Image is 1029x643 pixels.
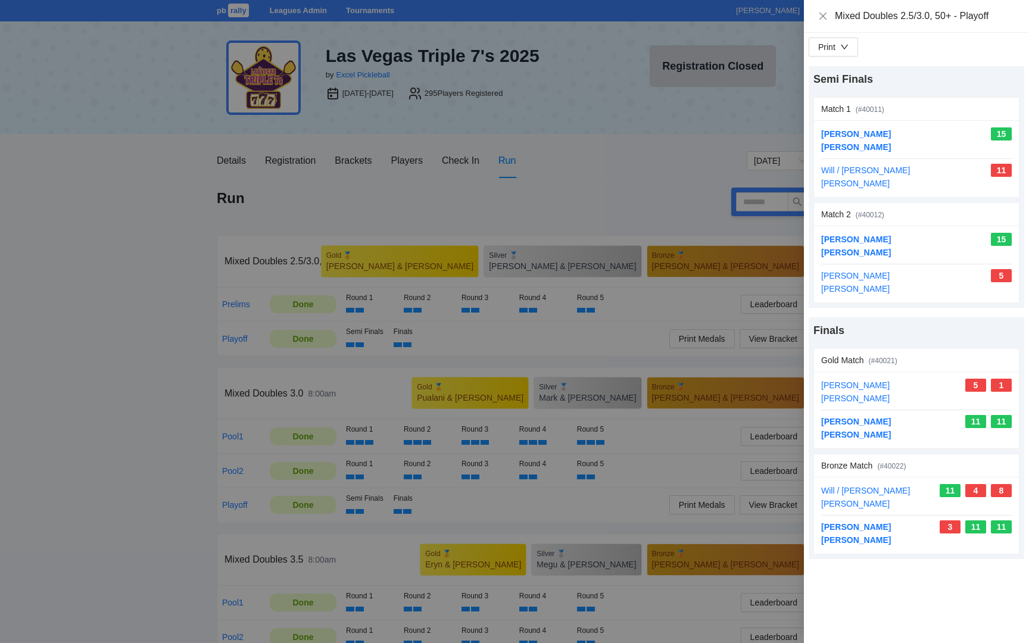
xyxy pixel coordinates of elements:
[991,520,1012,533] div: 11
[821,235,891,244] a: [PERSON_NAME]
[821,271,890,280] a: [PERSON_NAME]
[965,484,986,497] div: 4
[940,484,961,497] div: 11
[821,499,890,508] a: [PERSON_NAME]
[821,394,890,403] a: [PERSON_NAME]
[821,129,891,139] a: [PERSON_NAME]
[991,233,1012,246] div: 15
[821,284,890,294] a: [PERSON_NAME]
[821,248,891,257] a: [PERSON_NAME]
[821,486,910,495] a: Will / [PERSON_NAME]
[821,179,890,188] a: [PERSON_NAME]
[991,379,1012,392] div: 1
[821,210,851,219] span: Match 2
[821,104,851,114] span: Match 1
[991,484,1012,497] div: 8
[940,520,961,533] div: 3
[809,38,858,57] button: Print
[821,166,910,175] a: Will / [PERSON_NAME]
[991,269,1012,282] div: 5
[869,357,897,365] span: (# 40021 )
[965,379,986,392] div: 5
[835,10,1015,23] div: Mixed Doubles 2.5/3.0, 50+ - Playoff
[813,71,1019,88] div: Semi Finals
[821,380,890,390] a: [PERSON_NAME]
[991,164,1012,177] div: 11
[877,462,906,470] span: (# 40022 )
[821,142,891,152] a: [PERSON_NAME]
[821,417,891,426] a: [PERSON_NAME]
[818,11,828,21] span: close
[821,355,864,365] span: Gold Match
[991,127,1012,141] div: 15
[991,415,1012,428] div: 11
[821,430,891,439] a: [PERSON_NAME]
[818,40,835,54] div: Print
[856,105,884,114] span: (# 40011 )
[818,11,828,21] button: Close
[965,415,986,428] div: 11
[856,211,884,219] span: (# 40012 )
[821,461,872,470] span: Bronze Match
[821,535,891,545] a: [PERSON_NAME]
[813,322,1019,339] div: Finals
[965,520,986,533] div: 11
[840,43,849,51] span: down
[821,522,891,532] a: [PERSON_NAME]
